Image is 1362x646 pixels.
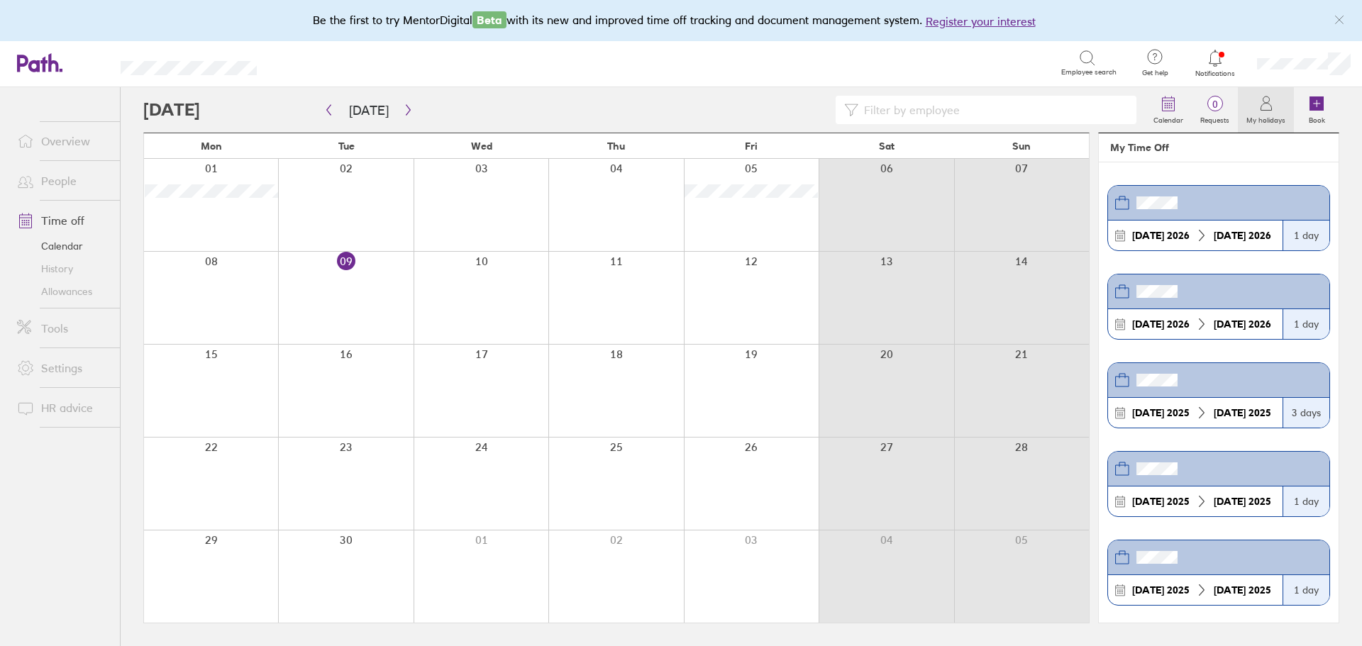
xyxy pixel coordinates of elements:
[201,140,222,152] span: Mon
[1208,318,1277,330] div: 2026
[6,206,120,235] a: Time off
[1012,140,1031,152] span: Sun
[6,127,120,155] a: Overview
[1208,496,1277,507] div: 2025
[6,354,120,382] a: Settings
[1107,451,1330,517] a: [DATE] 2025[DATE] 20251 day
[1294,87,1339,133] a: Book
[6,314,120,343] a: Tools
[1192,48,1239,78] a: Notifications
[1192,99,1238,110] span: 0
[471,140,492,152] span: Wed
[1126,318,1195,330] div: 2026
[607,140,625,152] span: Thu
[6,257,120,280] a: History
[1214,495,1246,508] strong: [DATE]
[6,167,120,195] a: People
[1238,112,1294,125] label: My holidays
[858,96,1128,123] input: Filter by employee
[1145,87,1192,133] a: Calendar
[1214,229,1246,242] strong: [DATE]
[1132,69,1178,77] span: Get help
[1099,133,1339,162] header: My Time Off
[313,11,1050,30] div: Be the first to try MentorDigital with its new and improved time off tracking and document manage...
[1126,584,1195,596] div: 2025
[1126,407,1195,418] div: 2025
[1208,407,1277,418] div: 2025
[1208,584,1277,596] div: 2025
[1126,496,1195,507] div: 2025
[1061,68,1117,77] span: Employee search
[6,394,120,422] a: HR advice
[1214,318,1246,330] strong: [DATE]
[295,56,331,69] div: Search
[1283,221,1329,250] div: 1 day
[1192,112,1238,125] label: Requests
[1214,584,1246,596] strong: [DATE]
[1145,112,1192,125] label: Calendar
[1132,318,1164,330] strong: [DATE]
[1238,87,1294,133] a: My holidays
[1214,406,1246,419] strong: [DATE]
[1283,398,1329,428] div: 3 days
[1107,185,1330,251] a: [DATE] 2026[DATE] 20261 day
[1283,309,1329,339] div: 1 day
[1208,230,1277,241] div: 2026
[1283,486,1329,516] div: 1 day
[6,235,120,257] a: Calendar
[926,13,1036,30] button: Register your interest
[1192,87,1238,133] a: 0Requests
[1132,495,1164,508] strong: [DATE]
[1126,230,1195,241] div: 2026
[1132,584,1164,596] strong: [DATE]
[1107,362,1330,428] a: [DATE] 2025[DATE] 20253 days
[472,11,506,28] span: Beta
[1107,274,1330,340] a: [DATE] 2026[DATE] 20261 day
[1192,69,1239,78] span: Notifications
[1283,575,1329,605] div: 1 day
[1132,406,1164,419] strong: [DATE]
[1107,540,1330,606] a: [DATE] 2025[DATE] 20251 day
[1132,229,1164,242] strong: [DATE]
[1300,112,1334,125] label: Book
[879,140,895,152] span: Sat
[745,140,758,152] span: Fri
[338,140,355,152] span: Tue
[6,280,120,303] a: Allowances
[338,99,400,122] button: [DATE]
